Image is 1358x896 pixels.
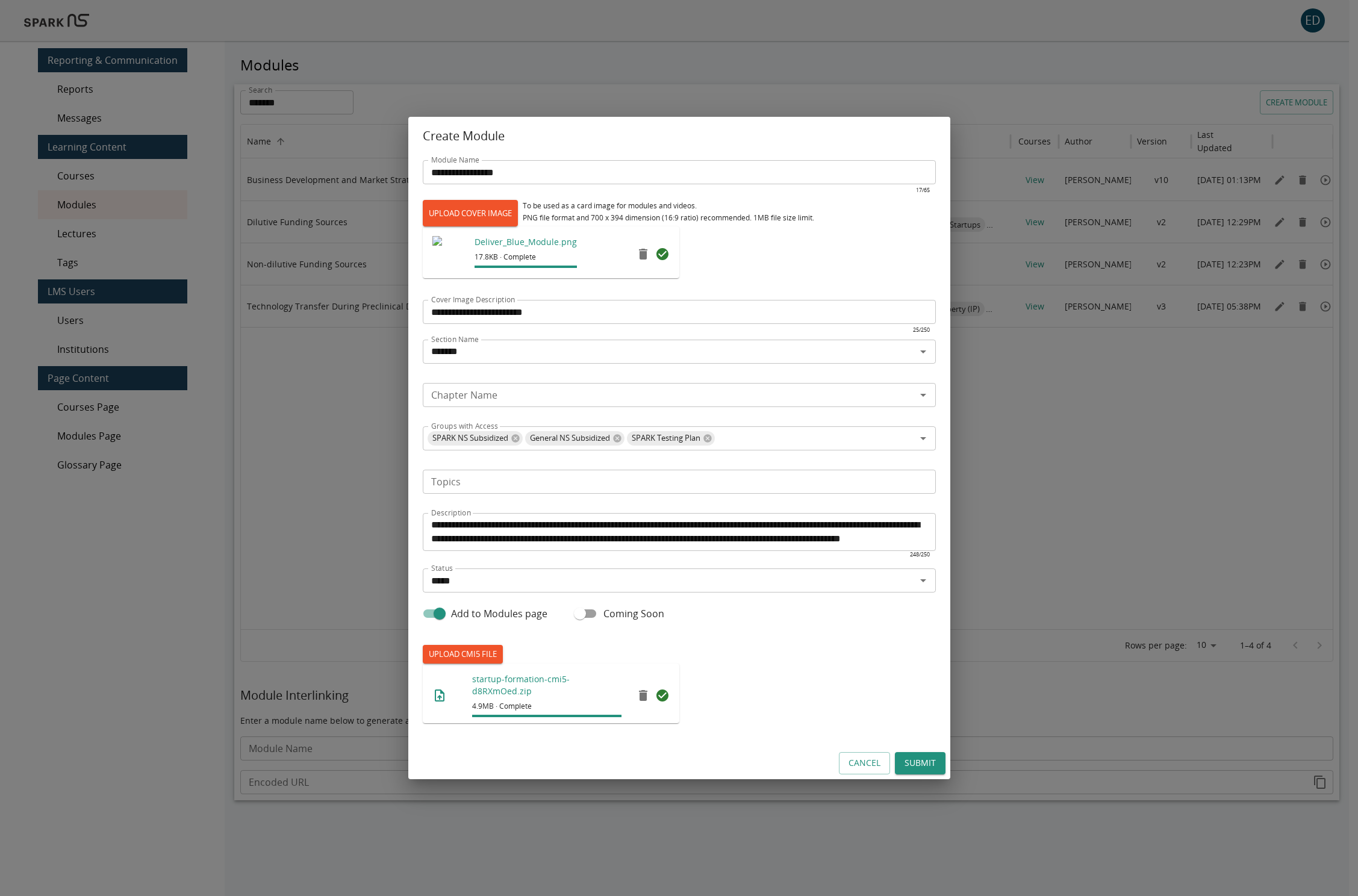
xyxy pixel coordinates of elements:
[428,431,523,446] div: SPARK NS Subsidized
[915,343,932,360] button: Open
[432,236,469,272] img: https://sparklms-mediaproductionbucket-ttjvcbkz8ul7.s3.amazonaws.com/mimg/4d9b5d9dfd774e2e827141c...
[431,294,515,305] label: Cover Image Description
[525,431,615,445] span: General NS Subsidized
[603,606,664,621] span: Coming Soon
[431,334,479,344] label: Section Name
[915,430,932,447] button: Open
[523,200,814,224] div: To be used as a card image for modules and videos. PNG file format and 700 x 394 dimension (16:9 ...
[475,251,577,263] span: 17.8KB · Complete
[631,242,655,266] button: remove
[423,200,518,226] label: UPLOAD COVER IMAGE
[472,673,621,697] p: startup-formation-cmi5-d8RXmOed.zip
[431,508,471,518] label: Description
[428,431,513,445] span: SPARK NS Subsidized
[451,606,547,621] span: Add to Modules page
[431,563,453,573] label: Status
[627,431,715,446] div: SPARK Testing Plan
[627,431,705,445] span: SPARK Testing Plan
[475,236,577,248] p: Deliver_Blue_Module.png
[915,387,932,403] button: Open
[895,752,945,774] button: Submit
[423,645,503,664] label: UPLOAD CMI5 FILE
[431,155,479,165] label: Module Name
[839,752,890,774] button: Cancel
[525,431,624,446] div: General NS Subsidized
[915,572,932,589] button: Open
[472,715,621,717] span: File upload progress
[408,117,950,155] h2: Create Module
[475,266,577,268] span: File upload progress
[431,421,498,431] label: Groups with Access
[631,683,655,708] button: remove
[472,700,621,712] span: 4.9MB · Complete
